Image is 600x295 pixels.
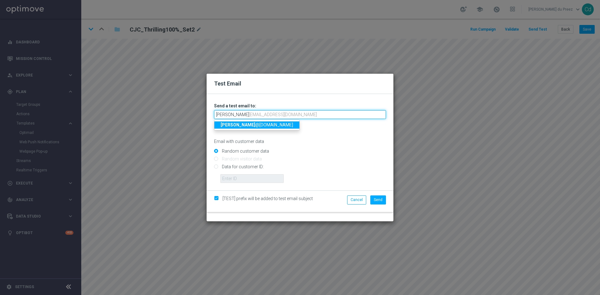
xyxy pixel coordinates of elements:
p: Separate multiple addresses with commas [214,120,386,126]
strong: [PERSON_NAME] [221,122,255,127]
span: [TEST] prefix will be added to test email subject [222,196,313,201]
a: [PERSON_NAME]@[DOMAIN_NAME] [214,121,299,129]
h3: Send a test email to: [214,103,386,109]
h2: Test Email [214,80,386,87]
input: Enter ID [220,174,284,183]
p: Email with customer data [214,139,386,144]
button: Send [370,195,386,204]
label: Random customer data [220,148,269,154]
button: Cancel [347,195,366,204]
span: Send [374,198,382,202]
